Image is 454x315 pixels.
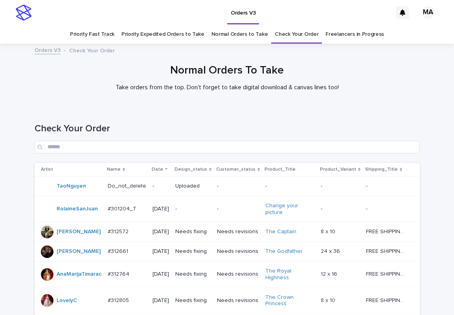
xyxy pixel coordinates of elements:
p: Customer_status [216,165,255,174]
p: 24 x 36 [321,247,342,255]
a: LovelyC [57,297,77,304]
p: - [153,183,169,190]
p: Needs fixing [175,271,211,278]
p: FREE SHIPPING - preview in 1-2 business days, after your approval delivery will take 5-10 b.d. [366,247,408,255]
h1: Normal Orders To Take [35,64,420,77]
a: [PERSON_NAME] [57,228,101,235]
tr: RolaineSanJuan #301204_T#301204_T [DATE]--Change your picture -- -- [35,196,420,222]
p: Needs revisions [217,297,259,304]
p: Do_not_delete [108,181,148,190]
p: - [366,204,369,212]
p: 8 x 10 [321,227,337,235]
p: [DATE] [153,228,169,235]
p: [DATE] [153,248,169,255]
a: Orders V3 [35,45,61,54]
p: [DATE] [153,297,169,304]
p: #312805 [108,296,131,304]
tr: TaoNguyen Do_not_deleteDo_not_delete -Uploaded---- -- [35,176,420,196]
p: Uploaded [175,183,211,190]
p: [DATE] [153,206,169,212]
a: Freelancers in Progress [325,25,384,44]
a: The Godfather [265,248,303,255]
p: Date [152,165,163,174]
p: - [366,181,369,190]
p: 12 x 16 [321,269,339,278]
input: Search [35,141,420,153]
p: Artist [41,165,53,174]
p: #312661 [108,247,130,255]
p: Shipping_Title [365,165,398,174]
tr: AnaMarijaTimarac #312764#312764 [DATE]Needs fixingNeeds revisionsThe Royal Highness 12 x 1612 x 1... [35,261,420,287]
tr: [PERSON_NAME] #312661#312661 [DATE]Needs fixingNeeds revisionsThe Godfather 24 x 3624 x 36 FREE S... [35,242,420,262]
a: Priority Fast Track [70,25,114,44]
a: The Captain [265,228,296,235]
p: Design_status [175,165,207,174]
p: #312572 [108,227,130,235]
a: [PERSON_NAME] [57,248,101,255]
p: Needs fixing [175,248,211,255]
a: The Royal Highness [265,268,314,281]
tr: [PERSON_NAME] #312572#312572 [DATE]Needs fixingNeeds revisionsThe Captain 8 x 108 x 10 FREE SHIPP... [35,222,420,242]
p: Needs fixing [175,228,211,235]
a: AnaMarijaTimarac [57,271,101,278]
p: - [321,181,324,190]
h1: Check Your Order [35,123,420,134]
p: Needs fixing [175,297,211,304]
p: [DATE] [153,271,169,278]
p: Name [107,165,121,174]
a: The Crown Princess [265,294,314,308]
p: - [217,183,259,190]
p: #301204_T [108,204,138,212]
a: Normal Orders to Take [211,25,268,44]
div: MA [422,6,434,19]
a: TaoNguyen [57,183,86,190]
p: #312764 [108,269,131,278]
p: - [217,206,259,212]
p: Needs revisions [217,271,259,278]
p: Needs revisions [217,248,259,255]
p: FREE SHIPPING - preview in 1-2 business days, after your approval delivery will take 5-10 b.d. [366,227,408,235]
p: FREE SHIPPING - preview in 1-2 business days, after your approval delivery will take 5-10 b.d. [366,269,408,278]
tr: LovelyC #312805#312805 [DATE]Needs fixingNeeds revisionsThe Crown Princess 8 x 108 x 10 FREE SHIP... [35,287,420,314]
p: Check Your Order [69,46,115,54]
p: Take orders from the top. Don't forget to take digital download & canvas lines too! [70,84,384,91]
a: Check Your Order [275,25,318,44]
img: stacker-logo-s-only.png [16,5,31,20]
p: Needs revisions [217,228,259,235]
a: Change your picture [265,203,314,216]
p: - [265,183,314,190]
p: FREE SHIPPING - preview in 1-2 business days, after your approval delivery will take 5-10 b.d. [366,296,408,304]
p: 8 x 10 [321,296,337,304]
p: - [321,204,324,212]
a: RolaineSanJuan [57,206,98,212]
a: Priority Expedited Orders to Take [121,25,204,44]
p: Product_Variant [320,165,356,174]
p: - [175,206,211,212]
p: Product_Title [265,165,296,174]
